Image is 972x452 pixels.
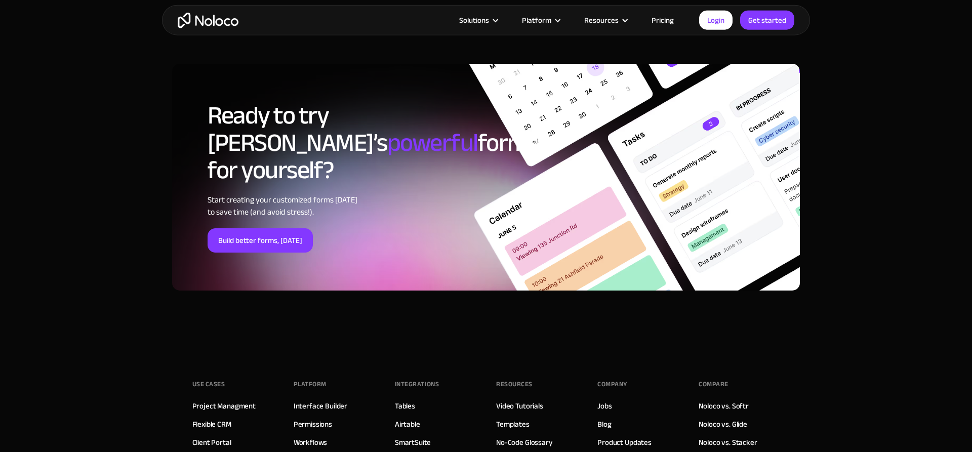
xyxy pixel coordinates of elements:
[572,14,639,27] div: Resources
[178,13,238,28] a: home
[597,399,612,413] a: Jobs
[192,399,256,413] a: Project Managment
[740,11,794,30] a: Get started
[509,14,572,27] div: Platform
[395,418,420,431] a: Airtable
[294,399,347,413] a: Interface Builder
[447,14,509,27] div: Solutions
[192,377,225,392] div: Use Cases
[699,377,728,392] div: Compare
[395,399,415,413] a: Tables
[459,14,489,27] div: Solutions
[584,14,619,27] div: Resources
[208,102,463,184] h2: Ready to try [PERSON_NAME]’s forms for yourself?
[597,436,652,449] a: Product Updates
[522,14,551,27] div: Platform
[294,377,327,392] div: Platform
[208,194,463,218] div: Start creating your customized forms [DATE] to save time (and avoid stress!).
[496,377,533,392] div: Resources
[395,436,431,449] a: SmartSuite
[496,436,553,449] a: No-Code Glossary
[496,418,530,431] a: Templates
[294,436,328,449] a: Workflows
[639,14,686,27] a: Pricing
[208,228,313,253] a: Build better forms, [DATE]
[699,11,733,30] a: Login
[496,399,543,413] a: Video Tutorials
[387,119,478,167] a: powerful
[395,377,439,392] div: INTEGRATIONS
[192,418,231,431] a: Flexible CRM
[699,399,749,413] a: Noloco vs. Softr
[597,418,611,431] a: Blog
[699,418,747,431] a: Noloco vs. Glide
[192,436,231,449] a: Client Portal
[294,418,332,431] a: Permissions
[699,436,757,449] a: Noloco vs. Stacker
[597,377,627,392] div: Company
